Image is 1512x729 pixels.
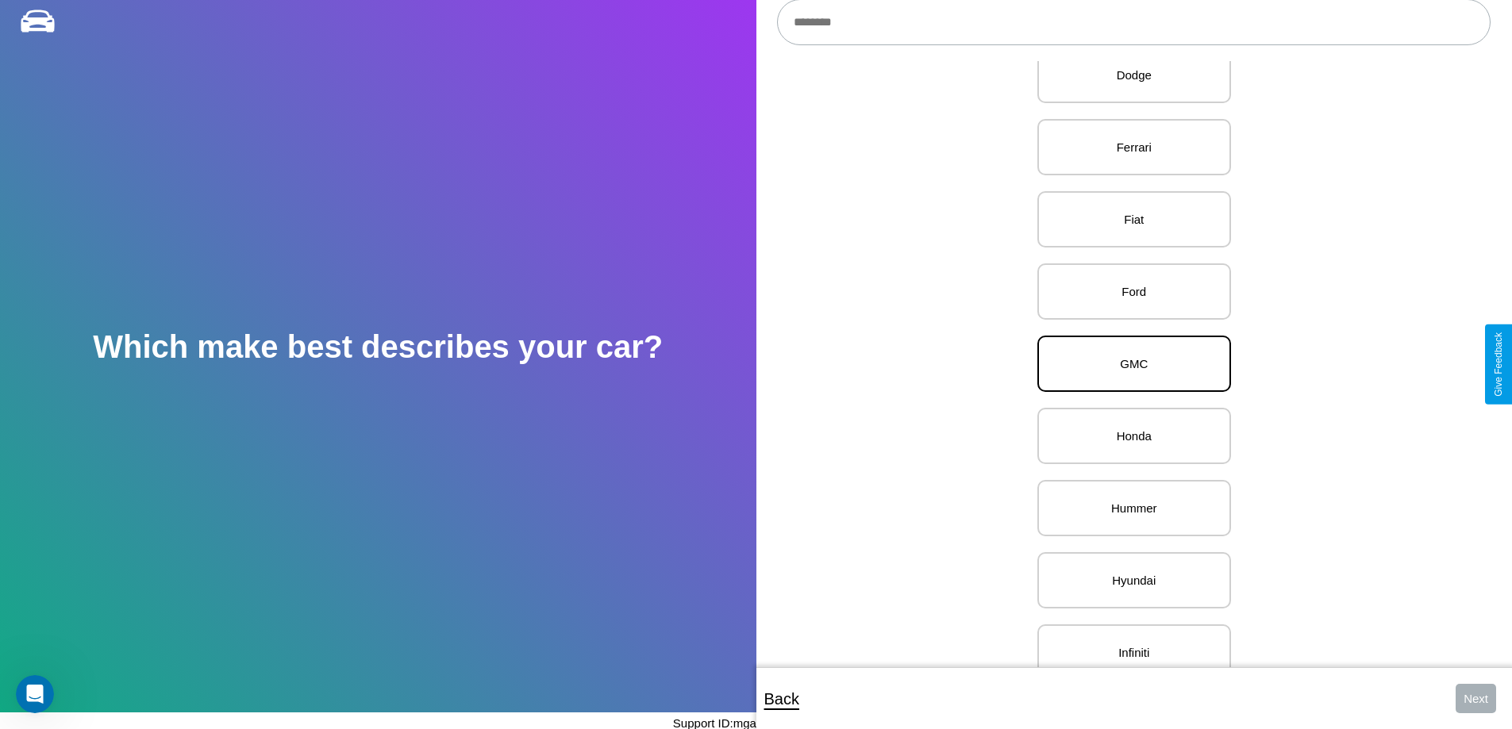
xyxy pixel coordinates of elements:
[764,685,799,713] p: Back
[1055,281,1214,302] p: Ford
[1055,570,1214,591] p: Hyundai
[1055,425,1214,447] p: Honda
[1055,136,1214,158] p: Ferrari
[93,329,663,365] h2: Which make best describes your car?
[1493,332,1504,397] div: Give Feedback
[1055,64,1214,86] p: Dodge
[1055,209,1214,230] p: Fiat
[1055,497,1214,519] p: Hummer
[1055,642,1214,663] p: Infiniti
[1456,684,1496,713] button: Next
[16,675,54,713] iframe: Intercom live chat
[1055,353,1214,374] p: GMC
